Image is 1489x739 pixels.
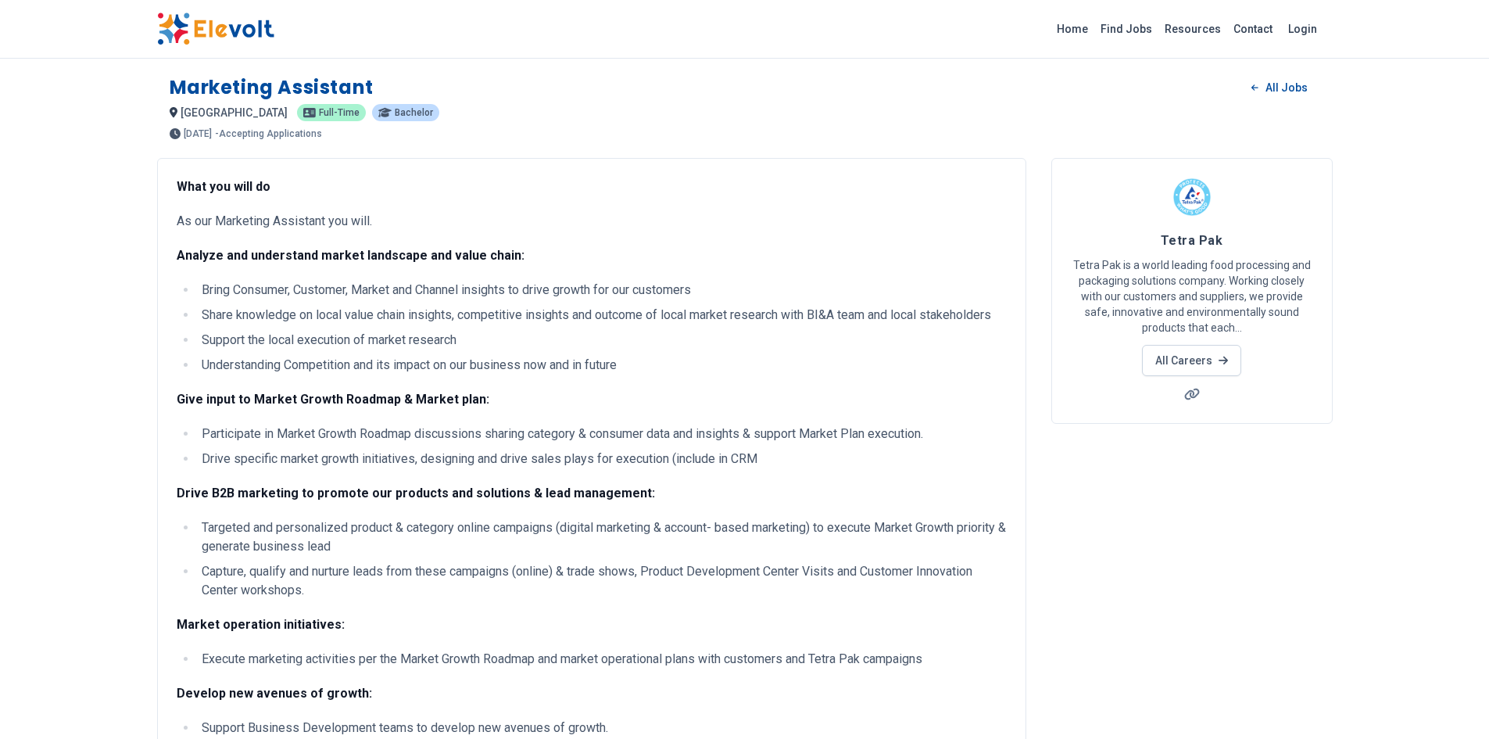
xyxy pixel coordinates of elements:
li: Support Business Development teams to develop new avenues of growth. [197,719,1007,737]
li: Support the local execution of market research [197,331,1007,350]
span: [GEOGRAPHIC_DATA] [181,106,288,119]
span: Bachelor [395,108,433,117]
a: Login [1279,13,1326,45]
li: Execute marketing activities per the Market Growth Roadmap and market operational plans with cust... [197,650,1007,669]
span: Tetra Pak [1161,233,1222,248]
li: Targeted and personalized product & category online campaigns (digital marketing & account- based... [197,518,1007,556]
li: Share knowledge on local value chain insights, competitive insights and outcome of local market r... [197,306,1007,325]
a: All Careers [1142,345,1241,376]
strong: Analyze and understand market landscape and value chain: [177,248,524,263]
a: Contact [1227,16,1279,41]
a: Resources [1158,16,1227,41]
span: Full-time [319,108,360,117]
span: [DATE] [184,129,212,138]
li: Bring Consumer, Customer, Market and Channel insights to drive growth for our customers [197,281,1007,300]
h1: Marketing Assistant [170,75,374,100]
strong: Give input to Market Growth Roadmap & Market plan: [177,392,489,407]
li: Understanding Competition and its impact on our business now and in future [197,356,1007,375]
strong: What you will do [177,179,270,194]
li: Participate in Market Growth Roadmap discussions sharing category & consumer data and insights & ... [197,425,1007,443]
p: - Accepting Applications [215,129,322,138]
p: Tetra Pak is a world leading food processing and packaging solutions company. Working closely wit... [1071,257,1313,335]
img: Tetra Pak [1172,178,1212,217]
li: Capture, qualify and nurture leads from these campaigns (online) & trade shows, Product Developme... [197,562,1007,600]
strong: Develop new avenues of growth: [177,686,372,701]
li: Drive specific market growth initiatives, designing and drive sales plays for execution (include ... [197,450,1007,468]
a: All Jobs [1239,76,1319,99]
a: Find Jobs [1094,16,1158,41]
strong: Drive B2B marketing to promote our products and solutions & lead management: [177,486,655,500]
a: Home [1051,16,1094,41]
strong: Market operation initiatives: [177,617,345,632]
img: Elevolt [157,13,274,45]
p: As our Marketing Assistant you will. [177,212,1007,231]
